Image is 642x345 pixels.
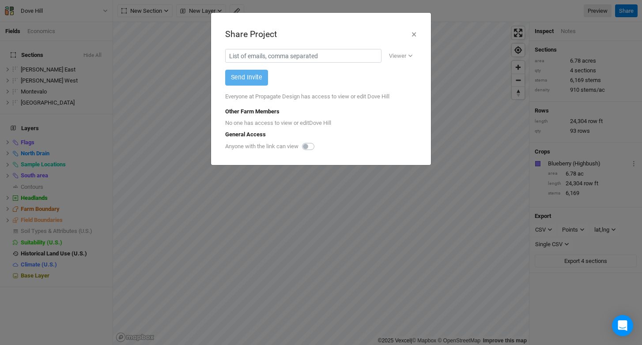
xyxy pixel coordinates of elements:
div: Viewer [389,52,406,60]
label: Anyone with the link can view [225,142,298,150]
button: Send Invite [225,70,268,85]
div: Everyone at Propagate Design has access to view or edit Dove Hill [225,86,417,108]
div: General Access [225,131,417,139]
div: No one has access to view or edit Dove Hill [225,116,417,131]
div: Open Intercom Messenger [612,315,633,336]
div: Share Project [225,28,277,40]
div: Other Farm Members [225,108,417,116]
button: Viewer [385,49,417,63]
button: × [411,27,417,42]
input: List of emails, comma separated [225,49,381,63]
